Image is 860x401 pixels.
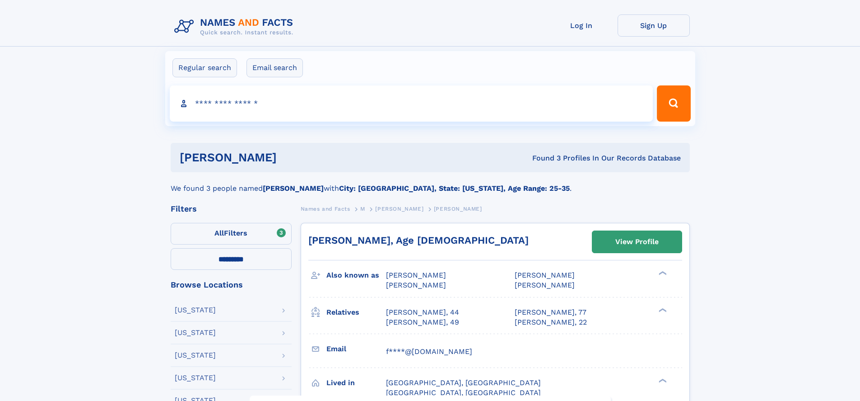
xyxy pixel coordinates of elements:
[326,341,386,357] h3: Email
[386,271,446,279] span: [PERSON_NAME]
[375,203,423,214] a: [PERSON_NAME]
[326,305,386,320] h3: Relatives
[656,377,667,383] div: ❯
[386,388,541,397] span: [GEOGRAPHIC_DATA], [GEOGRAPHIC_DATA]
[326,268,386,283] h3: Also known as
[386,307,459,317] a: [PERSON_NAME], 44
[214,229,224,237] span: All
[180,152,404,163] h1: [PERSON_NAME]
[171,281,292,289] div: Browse Locations
[386,378,541,387] span: [GEOGRAPHIC_DATA], [GEOGRAPHIC_DATA]
[170,85,653,122] input: search input
[360,203,365,214] a: M
[175,329,216,336] div: [US_STATE]
[592,231,682,253] a: View Profile
[171,205,292,213] div: Filters
[618,14,690,37] a: Sign Up
[308,235,529,246] a: [PERSON_NAME], Age [DEMOGRAPHIC_DATA]
[301,203,350,214] a: Names and Facts
[263,184,324,193] b: [PERSON_NAME]
[656,270,667,276] div: ❯
[386,281,446,289] span: [PERSON_NAME]
[515,317,587,327] a: [PERSON_NAME], 22
[175,374,216,382] div: [US_STATE]
[434,206,482,212] span: [PERSON_NAME]
[656,307,667,313] div: ❯
[172,58,237,77] label: Regular search
[175,307,216,314] div: [US_STATE]
[339,184,570,193] b: City: [GEOGRAPHIC_DATA], State: [US_STATE], Age Range: 25-35
[404,153,681,163] div: Found 3 Profiles In Our Records Database
[386,317,459,327] a: [PERSON_NAME], 49
[360,206,365,212] span: M
[171,14,301,39] img: Logo Names and Facts
[171,223,292,245] label: Filters
[175,352,216,359] div: [US_STATE]
[515,271,575,279] span: [PERSON_NAME]
[515,307,586,317] a: [PERSON_NAME], 77
[171,172,690,194] div: We found 3 people named with .
[375,206,423,212] span: [PERSON_NAME]
[246,58,303,77] label: Email search
[615,231,659,252] div: View Profile
[326,375,386,391] h3: Lived in
[515,281,575,289] span: [PERSON_NAME]
[545,14,618,37] a: Log In
[657,85,690,122] button: Search Button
